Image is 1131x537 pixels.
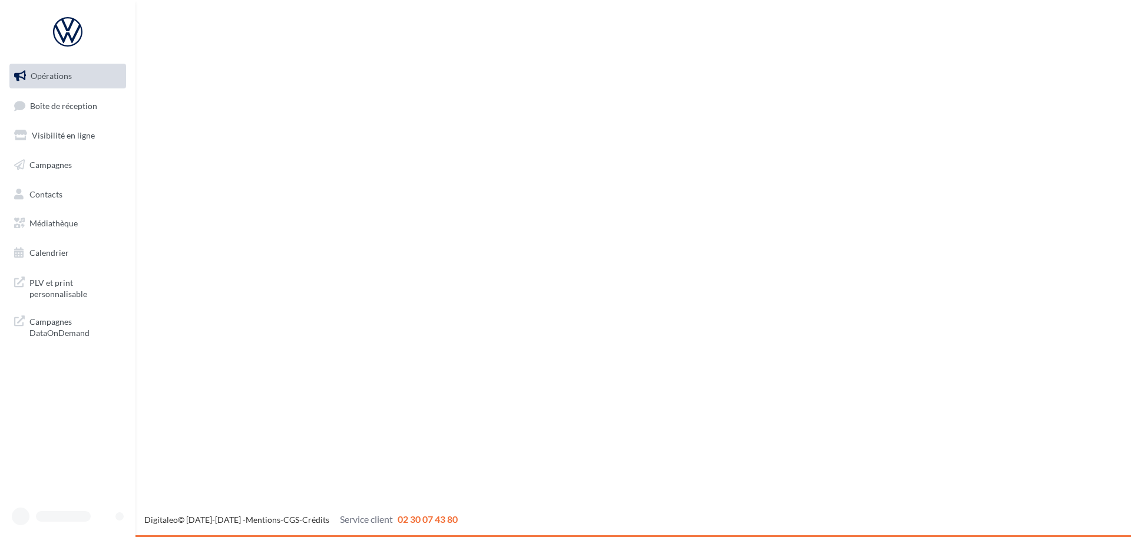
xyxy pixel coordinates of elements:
span: Médiathèque [29,218,78,228]
a: Visibilité en ligne [7,123,128,148]
span: 02 30 07 43 80 [398,513,458,525]
a: Digitaleo [144,515,178,525]
span: Campagnes [29,160,72,170]
a: PLV et print personnalisable [7,270,128,305]
a: Calendrier [7,241,128,265]
a: Campagnes DataOnDemand [7,309,128,344]
span: Contacts [29,189,62,199]
a: Campagnes [7,153,128,177]
a: Médiathèque [7,211,128,236]
span: Calendrier [29,248,69,258]
a: Mentions [246,515,280,525]
span: Service client [340,513,393,525]
span: PLV et print personnalisable [29,275,121,300]
a: CGS [283,515,299,525]
span: © [DATE]-[DATE] - - - [144,515,458,525]
a: Crédits [302,515,329,525]
span: Visibilité en ligne [32,130,95,140]
a: Contacts [7,182,128,207]
span: Campagnes DataOnDemand [29,314,121,339]
span: Boîte de réception [30,100,97,110]
span: Opérations [31,71,72,81]
a: Boîte de réception [7,93,128,118]
a: Opérations [7,64,128,88]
